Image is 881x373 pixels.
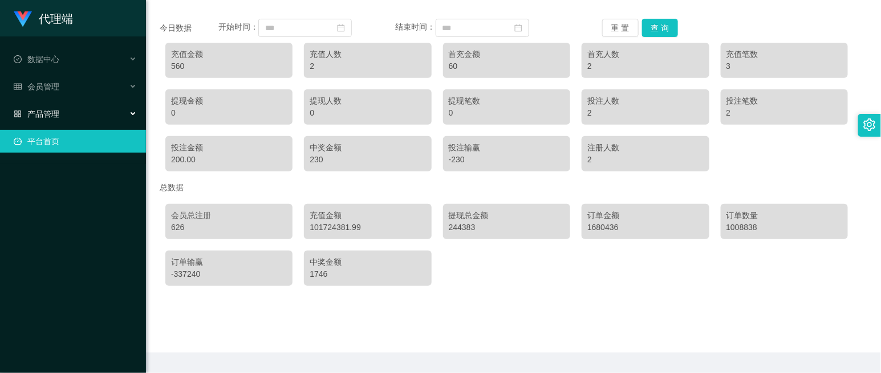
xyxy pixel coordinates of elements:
div: 会员总注册 [171,210,287,222]
div: 提现人数 [310,95,425,107]
div: 提现总金额 [449,210,565,222]
div: 充值笔数 [726,48,842,60]
div: 1746 [310,268,425,280]
i: 图标: calendar [337,24,345,32]
div: 投注金额 [171,142,287,154]
div: -230 [449,154,565,166]
div: 2 [587,154,703,166]
div: 0 [449,107,565,119]
span: 会员管理 [14,82,59,91]
div: 订单输赢 [171,256,287,268]
div: 提现金额 [171,95,287,107]
div: 1008838 [726,222,842,233]
span: 数据中心 [14,55,59,64]
div: 3 [726,60,842,72]
a: 代理端 [14,14,73,23]
img: logo.9652507e.png [14,11,32,27]
div: 投注人数 [587,95,703,107]
div: 充值金额 [310,210,425,222]
div: 投注笔数 [726,95,842,107]
div: 订单金额 [587,210,703,222]
div: 626 [171,222,287,233]
div: 1680436 [587,222,703,233]
i: 图标: calendar [514,24,522,32]
div: 560 [171,60,287,72]
span: 结束时间： [396,23,436,32]
div: 首充人数 [587,48,703,60]
div: 0 [310,107,425,119]
div: 0 [171,107,287,119]
a: 图标: dashboard平台首页 [14,130,137,153]
div: 总数据 [160,177,867,198]
i: 图标: setting [863,118,876,131]
div: 244383 [449,222,565,233]
div: 200.00 [171,154,287,166]
i: 图标: table [14,83,22,91]
div: 首充金额 [449,48,565,60]
div: 2 [726,107,842,119]
div: 投注输赢 [449,142,565,154]
div: 充值人数 [310,48,425,60]
div: 中奖金额 [310,142,425,154]
span: 开始时间： [218,23,258,32]
div: -337240 [171,268,287,280]
div: 充值金额 [171,48,287,60]
div: 60 [449,60,565,72]
i: 图标: appstore-o [14,110,22,118]
i: 图标: check-circle-o [14,55,22,63]
div: 230 [310,154,425,166]
div: 今日数据 [160,22,218,34]
div: 101724381.99 [310,222,425,233]
button: 查 询 [642,19,679,37]
button: 重 置 [602,19,639,37]
div: 2 [587,107,703,119]
div: 提现笔数 [449,95,565,107]
div: 中奖金额 [310,256,425,268]
h1: 代理端 [39,1,73,37]
div: 订单数量 [726,210,842,222]
span: 产品管理 [14,109,59,118]
div: 2 [587,60,703,72]
div: 注册人数 [587,142,703,154]
div: 2 [310,60,425,72]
